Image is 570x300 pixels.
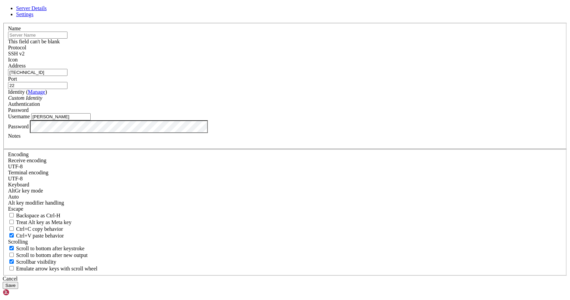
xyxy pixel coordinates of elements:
span: Backspace as Ctrl-H [16,213,60,218]
label: The vertical scrollbar mode. [8,259,56,265]
span: Password [8,107,29,113]
a: Manage [28,89,45,95]
a: Server Details [16,5,47,11]
img: Shellngn [3,289,41,296]
span: UTF-8 [8,176,23,181]
label: Protocol [8,45,26,50]
div: UTF-8 [8,176,562,182]
label: Set the expected encoding for data received from the host. If the encodings do not match, visual ... [8,188,43,194]
label: Address [8,63,26,69]
div: Auto [8,194,562,200]
label: Ctrl-C copies if true, send ^C to host if false. Ctrl-Shift-C sends ^C to host if true, copies if... [8,226,63,232]
label: When using the alternative screen buffer, and DECCKM (Application Cursor Keys) is active, mouse w... [8,266,97,271]
div: Password [8,107,562,113]
input: Ctrl+C copy behavior [9,226,14,231]
label: Password [8,123,29,129]
span: Treat Alt key as Meta key [16,219,72,225]
label: Port [8,76,17,82]
div: UTF-8 [8,164,562,170]
span: Scrollbar visibility [16,259,56,265]
label: Whether to scroll to the bottom on any keystroke. [8,246,85,251]
span: Ctrl+C copy behavior [16,226,63,232]
label: Ctrl+V pastes if true, sends ^V to host if false. Ctrl+Shift+V sends ^V to host if true, pastes i... [8,233,64,239]
span: Scroll to bottom after new output [16,252,88,258]
input: Backspace as Ctrl-H [9,213,14,217]
input: Scroll to bottom after new output [9,253,14,257]
label: Whether the Alt key acts as a Meta key or as a distinct Alt key. [8,219,72,225]
span: UTF-8 [8,164,23,169]
input: Login Username [31,113,91,120]
label: Set the expected encoding for data received from the host. If the encodings do not match, visual ... [8,158,46,163]
a: Settings [16,11,34,17]
label: Encoding [8,152,29,157]
span: Scroll to bottom after keystroke [16,246,85,251]
input: Ctrl+V paste behavior [9,233,14,238]
input: Server Name [8,32,67,39]
input: Host Name or IP [8,69,67,76]
input: Treat Alt key as Meta key [9,220,14,224]
i: Custom Identity [8,95,42,101]
label: The default terminal encoding. ISO-2022 enables character map translations (like graphics maps). ... [8,170,48,175]
span: Escape [8,206,23,212]
div: SSH v2 [8,51,562,57]
label: Username [8,114,30,119]
label: Authentication [8,101,40,107]
label: Name [8,26,21,31]
input: Scrollbar visibility [9,259,14,264]
label: Identity [8,89,47,95]
span: Ctrl+V paste behavior [16,233,64,239]
input: Emulate arrow keys with scroll wheel [9,266,14,270]
label: If true, the backspace should send BS ('\x08', aka ^H). Otherwise the backspace key should send '... [8,213,60,218]
label: Icon [8,57,17,62]
span: Auto [8,194,19,200]
div: Cancel [3,276,567,282]
span: Emulate arrow keys with scroll wheel [16,266,97,271]
label: Keyboard [8,182,29,187]
label: Scrolling [8,239,28,245]
div: Escape [8,206,562,212]
label: Controls how the Alt key is handled. Escape: Send an ESC prefix. 8-Bit: Add 128 to the typed char... [8,200,64,206]
span: ( ) [26,89,47,95]
div: This field can't be blank [8,39,562,45]
span: SSH v2 [8,51,25,56]
input: Port Number [8,82,67,89]
div: Custom Identity [8,95,562,101]
label: Notes [8,133,20,139]
input: Scroll to bottom after keystroke [9,246,14,250]
label: Scroll to bottom after new output. [8,252,88,258]
button: Save [3,282,18,289]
